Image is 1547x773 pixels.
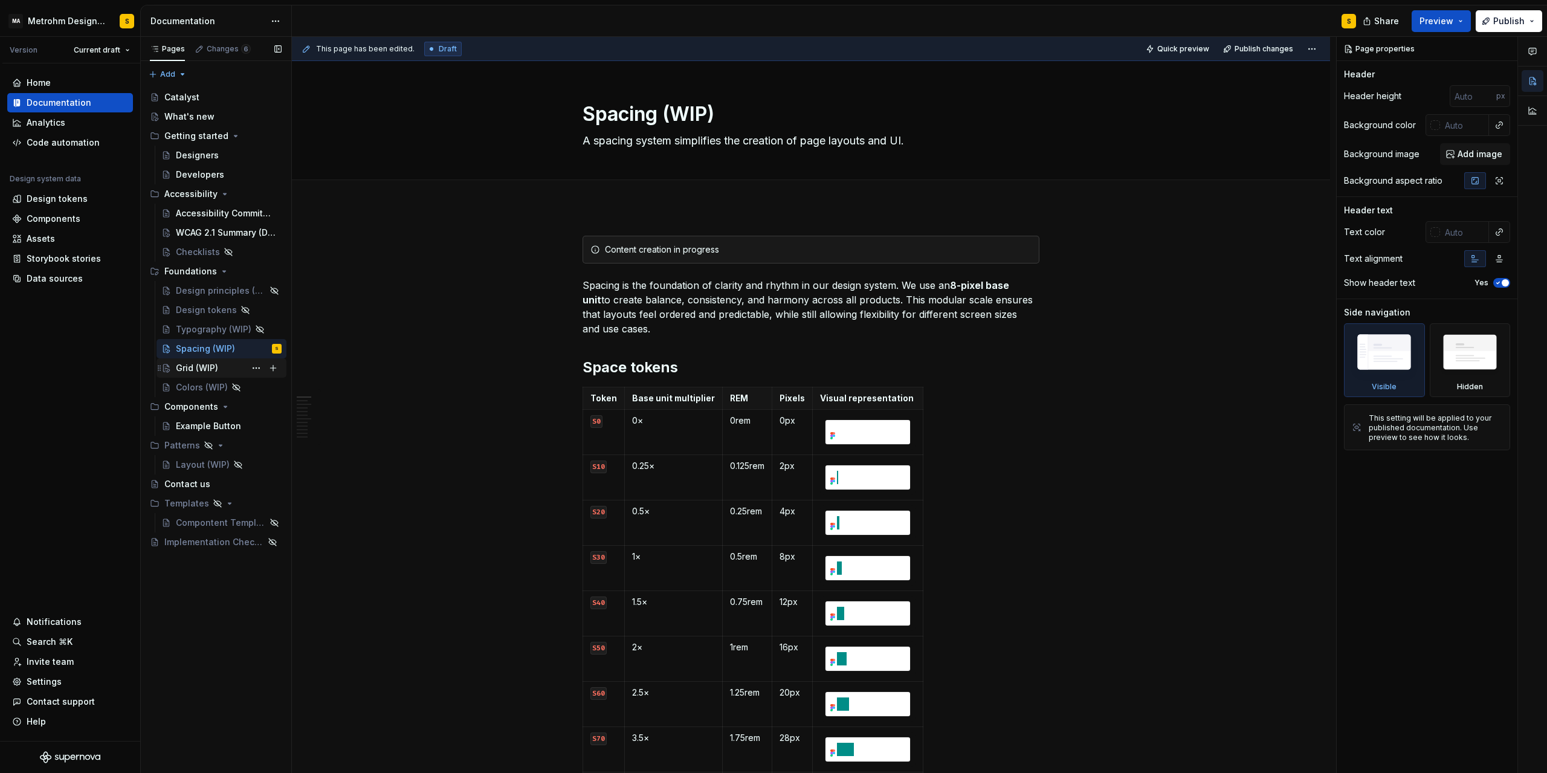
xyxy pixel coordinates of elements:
p: Base unit multiplier [632,392,715,404]
div: Design system data [10,174,81,184]
button: Add image [1440,143,1510,165]
div: Help [27,716,46,728]
p: 2px [780,460,805,472]
button: Help [7,712,133,731]
code: S10 [590,461,607,473]
div: Contact us [164,478,210,490]
p: 1.5× [632,596,715,608]
p: 4px [780,505,805,517]
div: Example Button [176,420,241,432]
a: Design tokens [157,300,286,320]
span: Current draft [74,45,120,55]
span: Share [1374,15,1399,27]
p: 1rem [730,641,764,653]
img: 05a1feff-8ea6-4187-97d5-288fe6e08b61.png [825,556,910,580]
div: Typography (WIP) [176,323,251,335]
a: Compontent Template [157,513,286,532]
p: px [1496,91,1505,101]
div: What's new [164,111,215,123]
img: 98985673-eee1-4555-9e4c-97c556fe07f1.png [825,647,910,671]
p: 1× [632,551,715,563]
button: Quick preview [1142,40,1215,57]
div: Templates [145,494,286,513]
div: Design tokens [27,193,88,205]
a: Contact us [145,474,286,494]
button: Current draft [68,42,135,59]
div: Notifications [27,616,82,628]
p: 0.125rem [730,460,764,472]
div: Background image [1344,148,1419,160]
div: Header height [1344,90,1401,102]
a: Developers [157,165,286,184]
a: What's new [145,107,286,126]
div: Compontent Template [176,517,266,529]
div: Implementation Checklist [164,536,264,548]
div: Checklists [176,246,220,258]
div: Foundations [164,265,217,277]
div: Documentation [27,97,91,109]
a: Components [7,209,133,228]
div: Colors (WIP) [176,381,228,393]
code: S0 [590,415,602,428]
div: Foundations [145,262,286,281]
a: Designers [157,146,286,165]
div: Changes [207,44,251,54]
p: Token [590,392,617,404]
p: 0.75rem [730,596,764,608]
p: 0.5× [632,505,715,517]
div: Components [145,397,286,416]
div: Getting started [145,126,286,146]
a: Layout (WIP) [157,455,286,474]
code: S40 [590,597,607,609]
div: S [125,16,129,26]
button: Contact support [7,692,133,711]
div: Search ⌘K [27,636,73,648]
div: Contact support [27,696,95,708]
div: Analytics [27,117,65,129]
p: 8px [780,551,805,563]
div: Patterns [164,439,200,451]
span: Preview [1419,15,1453,27]
img: 95327fe6-32bb-4659-829d-19a88508d491.png [825,511,910,535]
div: Background color [1344,119,1416,131]
div: Hidden [1430,323,1511,397]
p: 2× [632,641,715,653]
a: Home [7,73,133,92]
div: Spacing (WIP) [176,343,235,355]
p: 3.5× [632,732,715,744]
p: Spacing is the foundation of clarity and rhythm in our design system. We use an to create balance... [583,278,1039,336]
a: Example Button [157,416,286,436]
a: Storybook stories [7,249,133,268]
button: Notifications [7,612,133,632]
div: Page tree [145,88,286,552]
div: Accessibility [145,184,286,204]
button: MAMetrohm Design SystemS [2,8,138,34]
a: Design tokens [7,189,133,209]
div: Text alignment [1344,253,1403,265]
div: Design tokens [176,304,237,316]
button: Search ⌘K [7,632,133,652]
svg: Supernova Logo [40,751,100,763]
div: Storybook stories [27,253,101,265]
div: MA [8,14,23,28]
p: 0rem [730,415,764,427]
div: Design principles (WIP) [176,285,266,297]
code: S20 [590,506,607,519]
div: Header text [1344,204,1393,216]
button: Publish [1476,10,1542,32]
p: 1.75rem [730,732,764,744]
div: Accessibility [164,188,218,200]
div: Invite team [27,656,74,668]
p: Pixels [780,392,805,404]
p: 0× [632,415,715,427]
a: Data sources [7,269,133,288]
div: Catalyst [164,91,199,103]
div: Grid (WIP) [176,362,218,374]
a: Documentation [7,93,133,112]
span: Draft [439,44,457,54]
div: Text color [1344,226,1385,238]
div: Templates [164,497,209,509]
a: Accessibility Commitment (Draft) [157,204,286,223]
span: Publish [1493,15,1525,27]
div: Getting started [164,130,228,142]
